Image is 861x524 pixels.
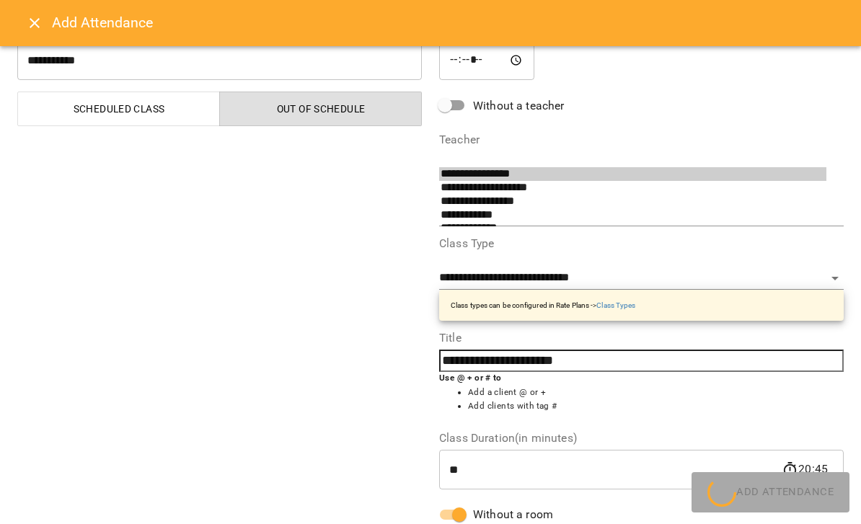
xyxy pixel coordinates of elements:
label: Class Duration(in minutes) [439,432,844,444]
button: Scheduled class [17,92,220,126]
li: Add a client @ or + [468,386,844,400]
p: Class types can be configured in Rate Plans -> [451,300,635,311]
button: Out of Schedule [219,92,422,126]
label: Title [439,332,844,344]
label: Teacher [439,134,844,146]
span: Out of Schedule [229,100,413,117]
b: Use @ + or # to [439,373,502,383]
li: Add clients with tag # [468,399,844,414]
span: Scheduled class [27,100,211,117]
a: Class Types [596,301,635,309]
span: Without a teacher [473,97,565,115]
label: Class Type [439,238,844,249]
span: Without a room [473,506,553,523]
button: Close [17,6,52,40]
h6: Add Attendance [52,12,844,34]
